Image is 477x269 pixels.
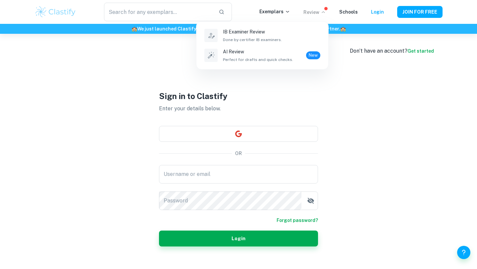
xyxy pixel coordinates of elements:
[223,57,293,63] span: Perfect for drafts and quick checks.
[223,48,293,55] p: AI Review
[203,47,322,64] a: AI ReviewPerfect for drafts and quick checks.New
[306,52,320,59] span: New
[203,27,322,44] a: IB Examiner ReviewDone by certifier IB examiners.
[223,28,282,35] p: IB Examiner Review
[223,37,282,43] span: Done by certifier IB examiners.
